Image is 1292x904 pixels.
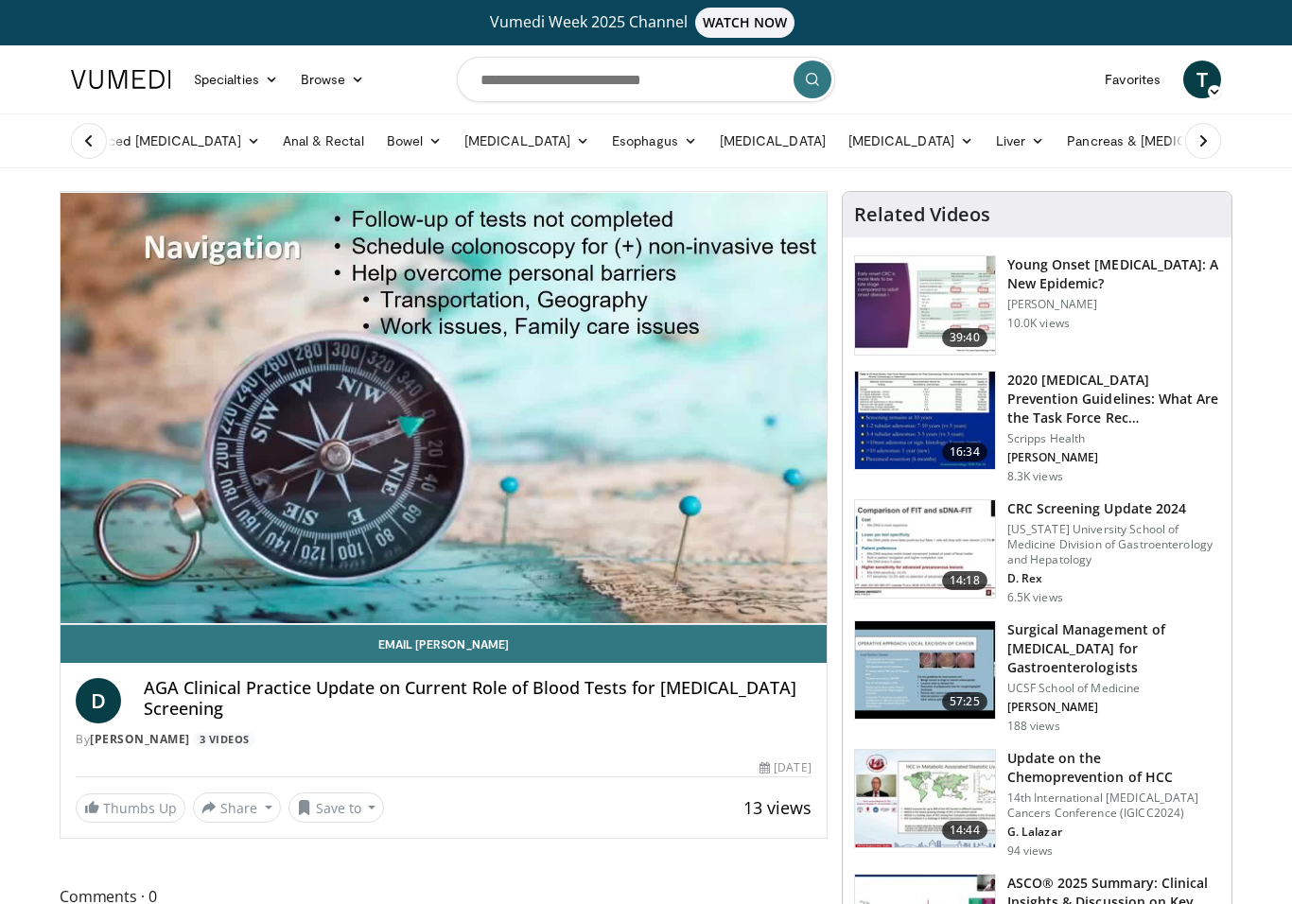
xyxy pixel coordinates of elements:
a: D [76,678,121,723]
div: [DATE] [759,759,811,776]
a: Esophagus [601,122,708,160]
button: Share [193,792,281,823]
span: 14:18 [942,571,987,590]
h4: AGA Clinical Practice Update on Current Role of Blood Tests for [MEDICAL_DATA] Screening [144,678,812,719]
a: 3 Videos [193,732,255,748]
p: 14th International [MEDICAL_DATA] Cancers Conference (IGICC2024) [1007,791,1220,821]
h3: Young Onset [MEDICAL_DATA]: A New Epidemic? [1007,255,1220,293]
span: 57:25 [942,692,987,711]
a: Bowel [375,122,453,160]
a: Favorites [1093,61,1172,98]
span: 39:40 [942,328,987,347]
a: 16:34 2020 [MEDICAL_DATA] Prevention Guidelines: What Are the Task Force Rec… Scripps Health [PER... [854,371,1220,484]
span: 16:34 [942,443,987,461]
p: D. Rex [1007,571,1220,586]
img: b23cd043-23fa-4b3f-b698-90acdd47bf2e.150x105_q85_crop-smart_upscale.jpg [855,256,995,355]
a: Email [PERSON_NAME] [61,625,827,663]
p: 10.0K views [1007,316,1070,331]
p: Scripps Health [1007,431,1220,446]
h3: Update on the Chemoprevention of HCC [1007,749,1220,787]
p: UCSF School of Medicine [1007,681,1220,696]
a: 57:25 Surgical Management of [MEDICAL_DATA] for Gastroenterologists UCSF School of Medicine [PERS... [854,620,1220,734]
span: 13 views [743,796,812,819]
span: WATCH NOW [695,8,795,38]
img: 1ac37fbe-7b52-4c81-8c6c-a0dd688d0102.150x105_q85_crop-smart_upscale.jpg [855,372,995,470]
p: 8.3K views [1007,469,1063,484]
a: Advanced [MEDICAL_DATA] [60,122,271,160]
p: 188 views [1007,719,1060,734]
a: Pancreas & [MEDICAL_DATA] [1056,122,1277,160]
a: 14:44 Update on the Chemoprevention of HCC 14th International [MEDICAL_DATA] Cancers Conference (... [854,749,1220,859]
a: [MEDICAL_DATA] [837,122,985,160]
a: T [1183,61,1221,98]
a: Anal & Rectal [271,122,375,160]
img: 91500494-a7c6-4302-a3df-6280f031e251.150x105_q85_crop-smart_upscale.jpg [855,500,995,599]
p: [PERSON_NAME] [1007,700,1220,715]
a: [MEDICAL_DATA] [708,122,837,160]
a: Thumbs Up [76,793,185,823]
video-js: Video Player [61,192,827,625]
img: VuMedi Logo [71,70,171,89]
a: Browse [289,61,376,98]
p: 6.5K views [1007,590,1063,605]
a: Specialties [183,61,289,98]
p: G. Lalazar [1007,825,1220,840]
a: Vumedi Week 2025 ChannelWATCH NOW [74,8,1218,38]
input: Search topics, interventions [457,57,835,102]
p: 94 views [1007,843,1054,859]
a: 14:18 CRC Screening Update 2024 [US_STATE] University School of Medicine Division of Gastroentero... [854,499,1220,605]
h3: CRC Screening Update 2024 [1007,499,1220,518]
a: Liver [985,122,1056,160]
h3: Surgical Management of [MEDICAL_DATA] for Gastroenterologists [1007,620,1220,677]
h4: Related Videos [854,203,990,226]
p: [US_STATE] University School of Medicine Division of Gastroenterology and Hepatology [1007,522,1220,567]
button: Save to [288,792,385,823]
a: 39:40 Young Onset [MEDICAL_DATA]: A New Epidemic? [PERSON_NAME] 10.0K views [854,255,1220,356]
span: 14:44 [942,821,987,840]
img: a42f989e-7478-40ea-a598-a8d367b822ff.150x105_q85_crop-smart_upscale.jpg [855,750,995,848]
img: 00707986-8314-4f7d-9127-27a2ffc4f1fa.150x105_q85_crop-smart_upscale.jpg [855,621,995,720]
p: [PERSON_NAME] [1007,450,1220,465]
a: [PERSON_NAME] [90,731,190,747]
p: [PERSON_NAME] [1007,297,1220,312]
h3: 2020 [MEDICAL_DATA] Prevention Guidelines: What Are the Task Force Rec… [1007,371,1220,427]
a: [MEDICAL_DATA] [453,122,601,160]
div: By [76,731,812,748]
